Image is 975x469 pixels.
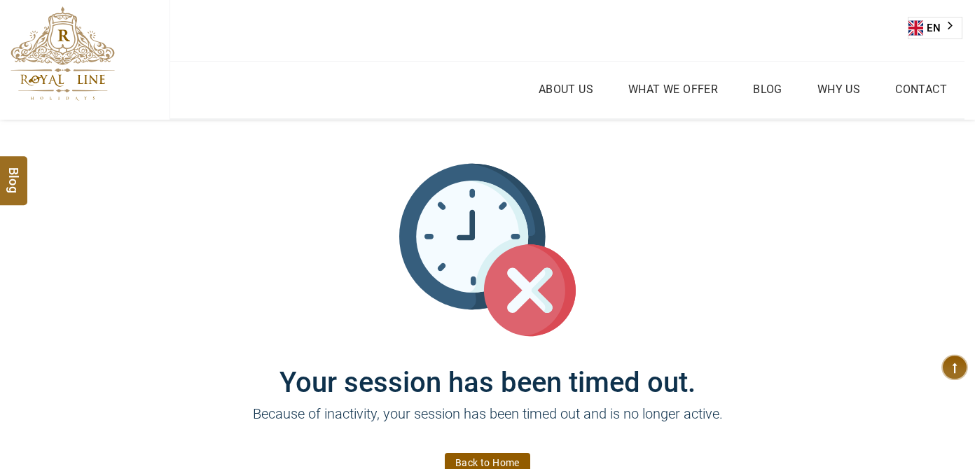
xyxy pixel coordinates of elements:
h1: Your session has been timed out. [67,338,908,399]
div: Language [908,17,962,39]
a: What we Offer [625,79,721,99]
a: Blog [749,79,786,99]
a: Why Us [814,79,864,99]
p: Because of inactivity, your session has been timed out and is no longer active. [67,403,908,445]
aside: Language selected: English [908,17,962,39]
img: session_time_out.svg [399,162,576,338]
iframe: chat widget [888,381,975,448]
span: Blog [5,167,23,179]
a: Contact [892,79,950,99]
a: EN [908,17,962,38]
img: The Royal Line Holidays [11,6,115,101]
a: About Us [535,79,597,99]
